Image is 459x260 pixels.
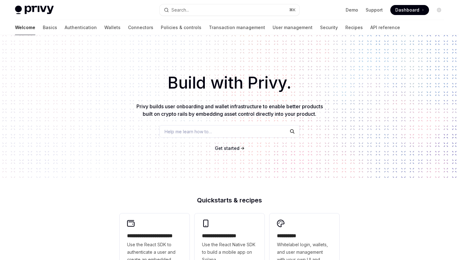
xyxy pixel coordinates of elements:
[43,20,57,35] a: Basics
[289,8,296,13] span: ⌘ K
[120,197,339,203] h2: Quickstarts & recipes
[209,20,265,35] a: Transaction management
[171,6,189,14] div: Search...
[104,20,121,35] a: Wallets
[273,20,313,35] a: User management
[434,5,444,15] button: Toggle dark mode
[320,20,338,35] a: Security
[10,71,449,95] h1: Build with Privy.
[160,4,299,16] button: Search...⌘K
[215,145,239,151] a: Get started
[136,103,323,117] span: Privy builds user onboarding and wallet infrastructure to enable better products built on crypto ...
[346,7,358,13] a: Demo
[370,20,400,35] a: API reference
[345,20,363,35] a: Recipes
[161,20,201,35] a: Policies & controls
[15,20,35,35] a: Welcome
[395,7,419,13] span: Dashboard
[390,5,429,15] a: Dashboard
[366,7,383,13] a: Support
[65,20,97,35] a: Authentication
[165,128,212,135] span: Help me learn how to…
[128,20,153,35] a: Connectors
[15,6,54,14] img: light logo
